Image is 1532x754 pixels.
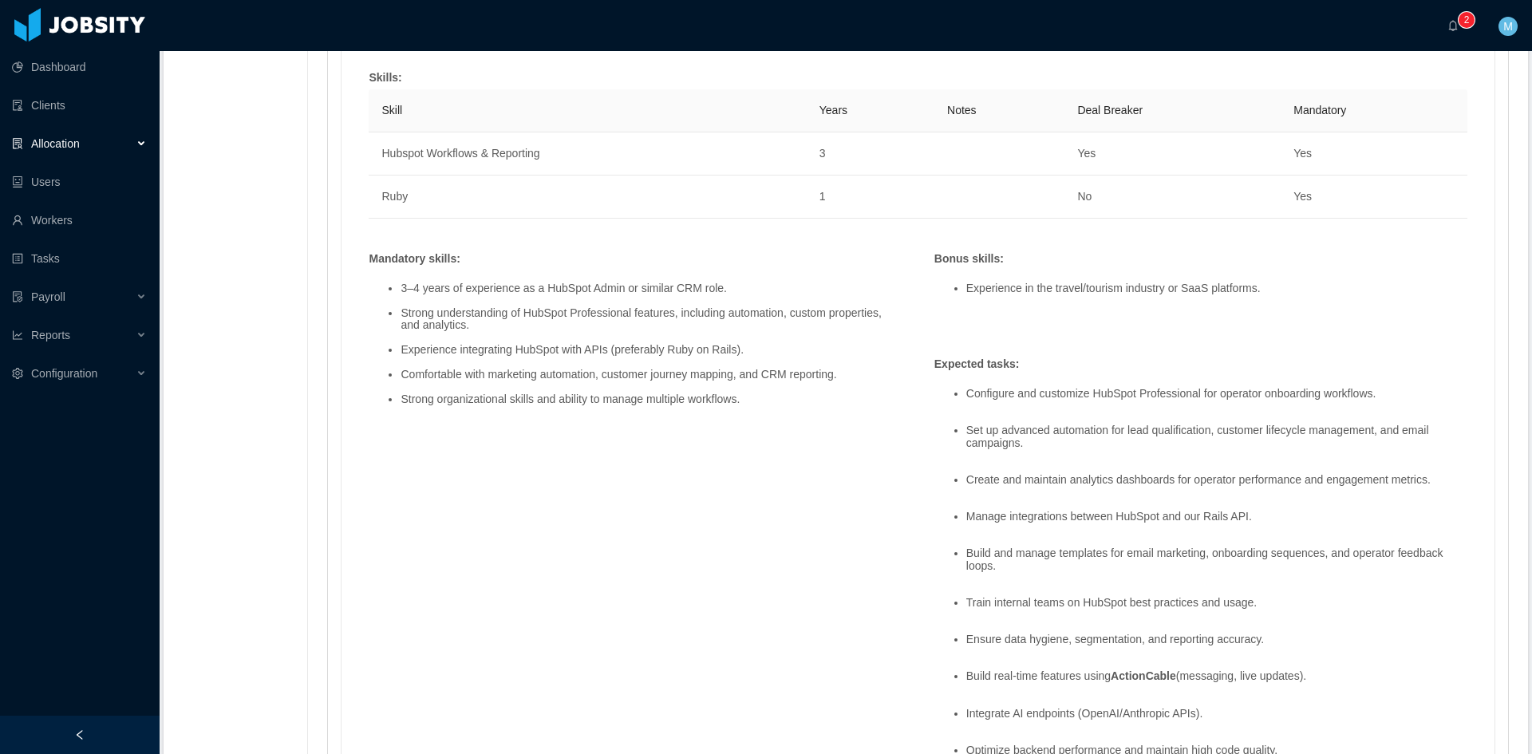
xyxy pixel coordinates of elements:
[31,367,97,380] span: Configuration
[966,424,1467,461] li: Set up advanced automation for lead qualification, customer lifecycle management, and email campa...
[1281,132,1467,176] td: Yes
[1281,176,1467,219] td: Yes
[12,138,23,149] i: icon: solution
[1503,17,1513,36] span: M
[1459,12,1475,28] sup: 2
[401,307,902,332] li: Strong understanding of HubSpot Professional features, including automation, custom properties, a...
[1464,12,1470,28] p: 2
[369,71,401,84] strong: Skills :
[807,176,934,219] td: 1
[966,634,1467,658] li: Ensure data hygiene, segmentation, and reporting accuracy.
[12,243,147,274] a: icon: profileTasks
[12,89,147,121] a: icon: auditClients
[1293,104,1346,116] span: Mandatory
[369,132,806,176] td: Hubspot Workflows & Reporting
[12,166,147,198] a: icon: robotUsers
[12,368,23,379] i: icon: setting
[966,511,1467,535] li: Manage integrations between HubSpot and our Rails API.
[369,252,460,265] strong: Mandatory skills :
[401,344,902,356] li: Experience integrating HubSpot with APIs (preferably Ruby on Rails).
[966,388,1467,413] li: Configure and customize HubSpot Professional for operator onboarding workflows.
[966,282,1467,294] li: Experience in the travel/tourism industry or SaaS platforms.
[1447,20,1459,31] i: icon: bell
[1077,104,1143,116] span: Deal Breaker
[934,252,1004,265] strong: Bonus skills :
[12,330,23,341] i: icon: line-chart
[1064,132,1281,176] td: Yes
[12,291,23,302] i: icon: file-protect
[31,137,80,150] span: Allocation
[947,104,977,116] span: Notes
[401,393,902,405] li: Strong organizational skills and ability to manage multiple workflows.
[369,176,806,219] td: Ruby
[381,104,402,116] span: Skill
[401,369,902,381] li: Comfortable with marketing automation, customer journey mapping, and CRM reporting.
[966,670,1467,695] li: Build real-time features using (messaging, live updates).
[934,357,1020,370] strong: Expected tasks :
[966,597,1467,622] li: Train internal teams on HubSpot best practices and usage.
[401,282,902,294] li: 3–4 years of experience as a HubSpot Admin or similar CRM role.
[31,329,70,341] span: Reports
[1064,176,1281,219] td: No
[1111,669,1176,682] strong: ActionCable
[807,132,934,176] td: 3
[966,708,1467,732] li: Integrate AI endpoints (OpenAI/Anthropic APIs).
[966,547,1467,584] li: Build and manage templates for email marketing, onboarding sequences, and operator feedback loops.
[819,104,847,116] span: Years
[31,290,65,303] span: Payroll
[12,51,147,83] a: icon: pie-chartDashboard
[12,204,147,236] a: icon: userWorkers
[966,474,1467,499] li: Create and maintain analytics dashboards for operator performance and engagement metrics.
